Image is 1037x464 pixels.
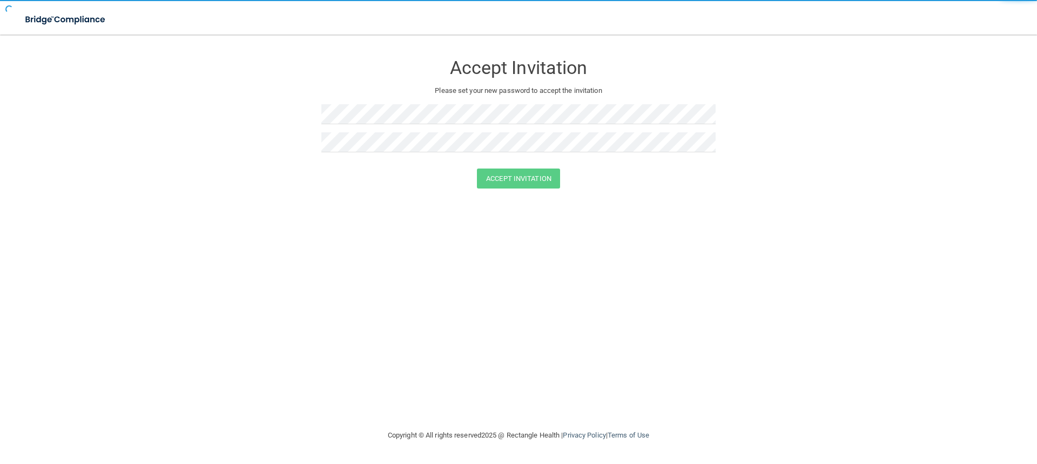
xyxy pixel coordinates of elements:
p: Please set your new password to accept the invitation [329,84,708,97]
img: bridge_compliance_login_screen.278c3ca4.svg [16,9,116,31]
h3: Accept Invitation [321,58,716,78]
a: Privacy Policy [563,431,605,439]
button: Accept Invitation [477,169,560,189]
div: Copyright © All rights reserved 2025 @ Rectangle Health | | [321,418,716,453]
a: Terms of Use [608,431,649,439]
